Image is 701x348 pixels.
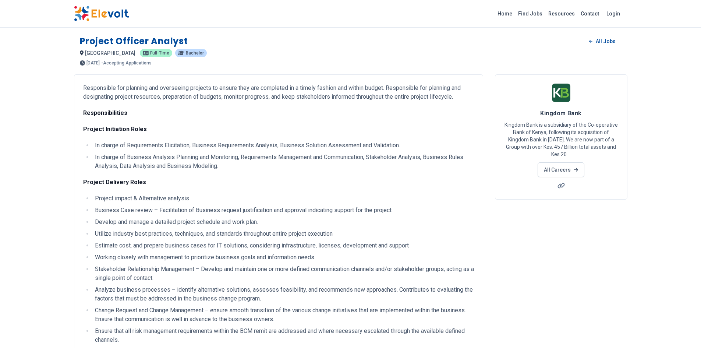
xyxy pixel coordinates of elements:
[101,61,152,65] p: - Accepting Applications
[86,61,100,65] span: [DATE]
[83,109,127,116] strong: Responsibilities
[93,327,474,344] li: Ensure that all risk management requirements within the BCM remit are addressed and where necessa...
[602,6,624,21] a: Login
[93,218,474,226] li: Develop and manage a detailed project schedule and work plan.
[583,36,621,47] a: All Jobs
[93,141,474,150] li: In charge of Requirements Elicitation, Business Requirements Analysis, Business Solution Assessme...
[504,121,618,158] p: Kingdom Bank is a subsidiary of the Co-operative Bank of Kenya, following its acquisition of King...
[80,35,188,47] h1: Project Officer Analyst
[93,253,474,262] li: Working closely with management to prioritize business goals and information needs.
[93,265,474,282] li: Stakeholder Relationship Management – Develop and maintain one or more defined communication chan...
[186,51,204,55] span: Bachelor
[83,126,147,133] strong: Project Initiation Roles
[150,51,169,55] span: Full-time
[93,153,474,171] li: In charge of Business Analysis Planning and Monitoring, Requirements Management and Communication...
[538,162,584,177] a: All Careers
[93,229,474,238] li: Utilize industry best practices, techniques, and standards throughout entire project execution
[93,241,474,250] li: Estimate cost, and prepare business cases for IT solutions, considering infrastructure, licenses,...
[93,306,474,324] li: Change Request and Change Management – ensure smooth transition of the various change initiatives...
[93,206,474,215] li: Business Case review – Facilitation of Business request justification and approval indicating sup...
[495,8,515,20] a: Home
[515,8,545,20] a: Find Jobs
[83,84,474,101] p: Responsible for planning and overseeing projects to ensure they are completed in a timely fashion...
[545,8,578,20] a: Resources
[83,179,146,186] strong: Project Delivery Roles
[552,84,570,102] img: Kingdom Bank
[74,6,129,21] img: Elevolt
[93,194,474,203] li: Project impact & Alternative analysis
[85,50,135,56] span: [GEOGRAPHIC_DATA]
[578,8,602,20] a: Contact
[540,110,581,117] span: Kingdom Bank
[93,285,474,303] li: Analyze business processes – identify alternative solutions, assesses feasibility, and recommends...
